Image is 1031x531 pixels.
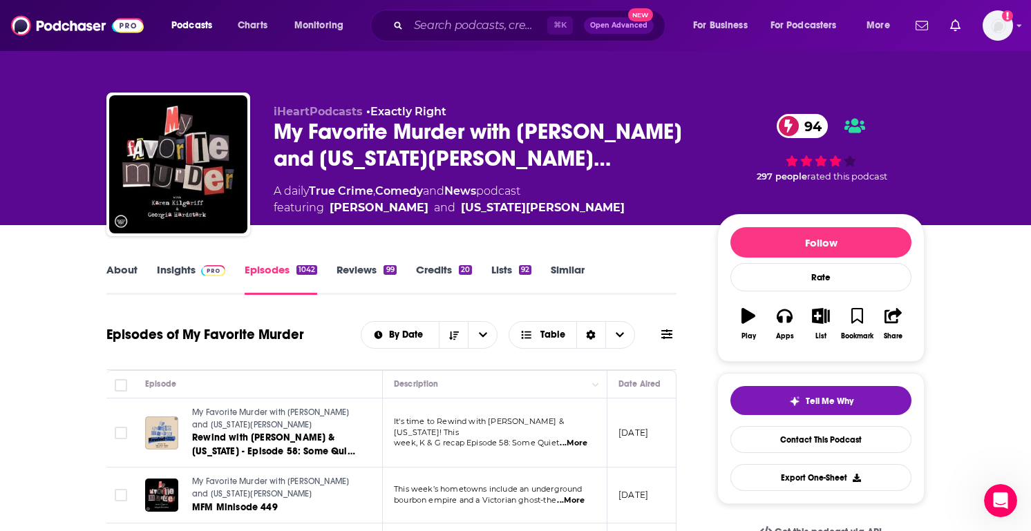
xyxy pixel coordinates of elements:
a: Show notifications dropdown [910,14,934,37]
span: Logged in as lori.shapiro [983,10,1013,41]
button: open menu [683,15,765,37]
span: Toggle select row [115,489,127,501]
button: Play [730,299,766,349]
span: rated this podcast [807,171,887,182]
span: iHeartPodcasts [274,105,363,118]
span: MFM Minisode 449 [192,501,278,513]
span: featuring [274,200,625,216]
span: Toggle select row [115,427,127,439]
button: open menu [468,322,497,348]
span: 297 people [757,171,807,182]
div: Description [394,376,438,392]
a: Comedy [375,184,423,197]
button: Export One-Sheet [730,464,911,491]
button: Open AdvancedNew [584,17,654,34]
span: and [434,200,455,216]
span: ...More [560,438,587,449]
div: Rate [730,263,911,291]
a: True Crime [309,184,373,197]
span: ...More [557,495,585,506]
div: Date Aired [618,376,661,392]
span: My Favorite Murder with [PERSON_NAME] and [US_STATE][PERSON_NAME] [192,407,349,429]
button: Share [876,299,911,349]
a: InsightsPodchaser Pro [157,263,225,295]
span: For Business [693,16,748,35]
div: Share [884,332,902,340]
img: tell me why sparkle [789,396,800,407]
span: Table [540,330,565,340]
button: Bookmark [839,299,875,349]
a: Lists92 [491,263,531,295]
h1: Episodes of My Favorite Murder [106,326,304,343]
span: This week’s hometowns include an underground [394,484,583,494]
p: [DATE] [618,427,648,438]
button: open menu [857,15,907,37]
img: My Favorite Murder with Karen Kilgariff and Georgia Hardstark [109,95,247,233]
input: Search podcasts, credits, & more... [408,15,547,37]
button: Apps [766,299,802,349]
div: 99 [384,265,396,275]
a: Georgia Hardstark [461,200,625,216]
span: week, K & G recap Episode 58: Some Quiet [394,438,559,447]
span: For Podcasters [770,16,837,35]
a: About [106,263,138,295]
div: A daily podcast [274,183,625,216]
span: By Date [389,330,428,340]
span: My Favorite Murder with [PERSON_NAME] and [US_STATE][PERSON_NAME] [192,476,349,499]
a: MFM Minisode 449 [192,501,358,514]
a: Credits20 [416,263,472,295]
a: Similar [551,263,585,295]
span: Monitoring [294,16,343,35]
a: News [444,184,476,197]
a: My Favorite Murder with [PERSON_NAME] and [US_STATE][PERSON_NAME] [192,476,358,500]
span: • [366,105,446,118]
a: Karen Kilgariff [330,200,428,216]
span: ⌘ K [547,17,573,35]
img: Podchaser Pro [201,265,225,276]
span: and [423,184,444,197]
button: Show profile menu [983,10,1013,41]
span: Tell Me Why [806,396,853,407]
span: Rewind with [PERSON_NAME] & [US_STATE] - Episode 58: Some Quiet [DATE] [192,432,356,471]
h2: Choose List sort [361,321,498,349]
a: Show notifications dropdown [945,14,966,37]
a: Episodes1042 [245,263,317,295]
a: Exactly Right [370,105,446,118]
svg: Add a profile image [1002,10,1013,21]
span: It's time to Rewind with [PERSON_NAME] & [US_STATE]! This [394,416,564,437]
div: Sort Direction [576,322,605,348]
div: Search podcasts, credits, & more... [384,10,679,41]
span: 94 [791,114,829,138]
span: Open Advanced [590,22,647,29]
span: , [373,184,375,197]
span: Charts [238,16,267,35]
div: 94 297 peoplerated this podcast [717,105,925,191]
a: Contact This Podcast [730,426,911,453]
button: tell me why sparkleTell Me Why [730,386,911,415]
a: 94 [777,114,829,138]
a: Charts [229,15,276,37]
span: More [867,16,890,35]
button: Follow [730,227,911,258]
div: 1042 [296,265,317,275]
p: [DATE] [618,489,648,501]
div: Bookmark [841,332,873,340]
a: Rewind with [PERSON_NAME] & [US_STATE] - Episode 58: Some Quiet [DATE] [192,431,358,458]
button: open menu [162,15,230,37]
a: Reviews99 [337,263,396,295]
div: Apps [776,332,794,340]
button: Column Actions [587,376,604,393]
button: open menu [361,330,439,340]
button: Choose View [509,321,635,349]
div: 92 [519,265,531,275]
span: bourbon empire and a Victorian ghost-the [394,495,556,505]
span: New [628,8,653,21]
div: List [815,332,826,340]
div: Play [741,332,756,340]
img: Podchaser - Follow, Share and Rate Podcasts [11,12,144,39]
img: User Profile [983,10,1013,41]
iframe: Intercom live chat [984,484,1017,517]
